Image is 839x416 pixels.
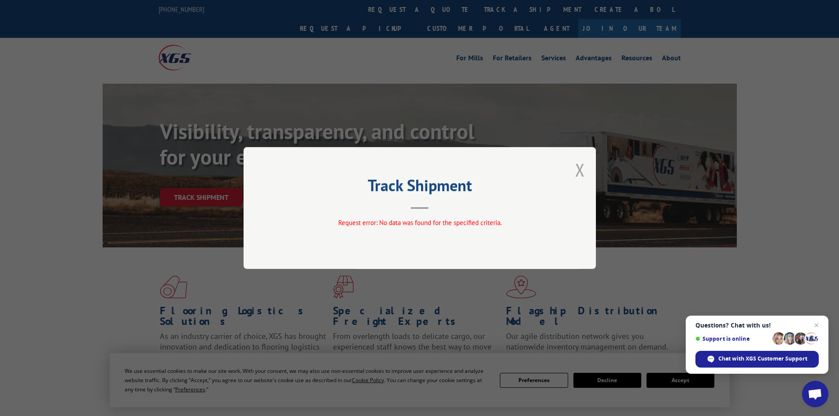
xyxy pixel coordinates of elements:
[288,179,552,196] h2: Track Shipment
[695,335,769,342] span: Support is online
[802,381,828,407] div: Open chat
[695,351,819,368] div: Chat with XGS Customer Support
[695,322,819,329] span: Questions? Chat with us!
[338,218,501,227] span: Request error: No data was found for the specified criteria.
[718,355,807,363] span: Chat with XGS Customer Support
[575,158,585,181] button: Close modal
[811,320,822,331] span: Close chat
